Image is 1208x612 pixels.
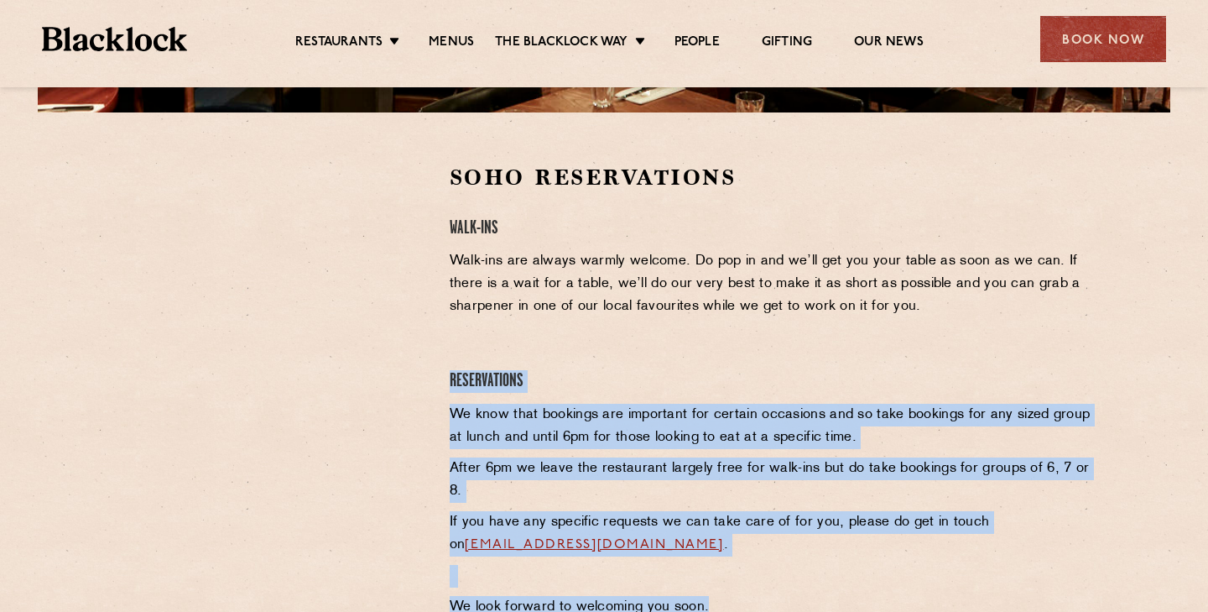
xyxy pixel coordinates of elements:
[42,27,187,51] img: BL_Textured_Logo-footer-cropped.svg
[854,34,924,53] a: Our News
[495,34,627,53] a: The Blacklock Way
[450,163,1093,192] h2: Soho Reservations
[674,34,720,53] a: People
[450,250,1093,318] p: Walk-ins are always warmly welcome. Do pop in and we’ll get you your table as soon as we can. If ...
[176,163,364,416] iframe: OpenTable make booking widget
[450,217,1093,240] h4: Walk-Ins
[295,34,383,53] a: Restaurants
[450,370,1093,393] h4: Reservations
[465,538,723,552] a: [EMAIL_ADDRESS][DOMAIN_NAME]
[450,404,1093,449] p: We know that bookings are important for certain occasions and so take bookings for any sized grou...
[450,511,1093,557] p: If you have any specific requests we can take care of for you, please do get in touch on .
[1040,16,1166,62] div: Book Now
[429,34,474,53] a: Menus
[762,34,812,53] a: Gifting
[450,458,1093,503] p: After 6pm we leave the restaurant largely free for walk-ins but do take bookings for groups of 6,...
